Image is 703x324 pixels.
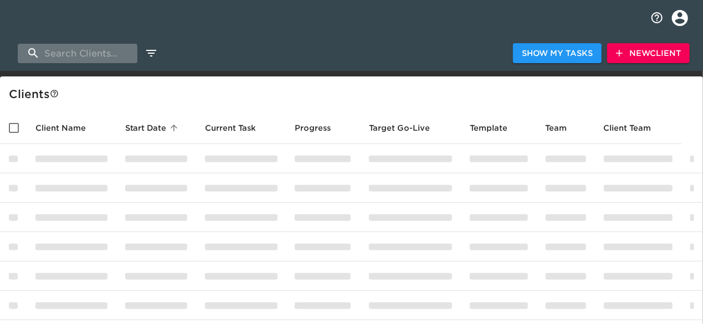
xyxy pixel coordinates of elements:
[607,43,690,64] button: NewClient
[295,121,345,135] span: Progress
[9,85,699,103] div: Client s
[644,4,670,31] button: notifications
[50,89,59,98] svg: This is a list of all of your clients and clients shared with you
[205,121,256,135] span: This is the next Task in this Hub that should be completed
[470,121,522,135] span: Template
[205,121,270,135] span: Current Task
[369,121,444,135] span: Target Go-Live
[369,121,430,135] span: Calculated based on the start date and the duration of all Tasks contained in this Hub.
[142,44,161,63] button: edit
[522,47,593,60] span: Show My Tasks
[513,43,602,64] button: Show My Tasks
[604,121,666,135] span: Client Team
[18,44,137,63] input: search
[664,2,696,34] button: profile
[125,121,181,135] span: Start Date
[35,121,100,135] span: Client Name
[546,121,582,135] span: Team
[616,47,681,60] span: New Client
